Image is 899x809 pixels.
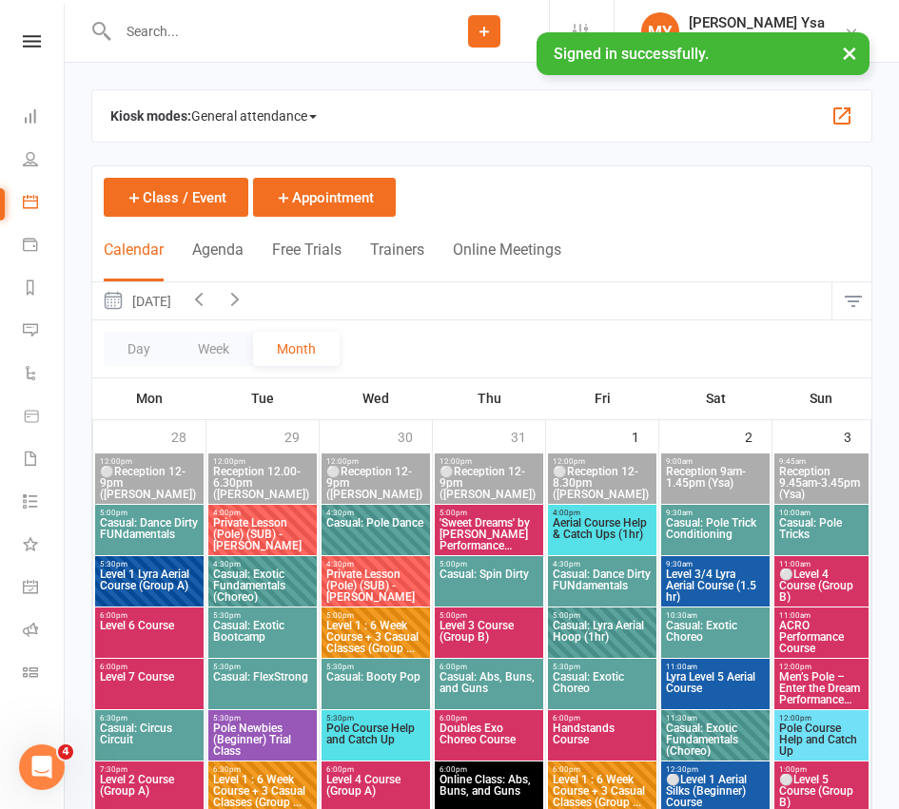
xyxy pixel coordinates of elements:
span: 6:00pm [99,611,200,620]
span: 4:30pm [325,560,426,568]
a: Roll call kiosk mode [23,610,66,653]
span: Private Lesson (Pole) (SUB) - [PERSON_NAME] [325,568,426,603]
span: Level 1 : 6 Week Course + 3 Casual Classes (Group ... [325,620,426,654]
span: 5:00pm [439,560,539,568]
span: 6:00pm [325,765,426,774]
span: 6:00pm [439,765,539,774]
span: Casual: Pole Tricks [778,517,865,551]
span: 5:30pm [99,560,200,568]
th: Mon [93,378,206,418]
span: Reception 12.00-6.30pm ([PERSON_NAME]) [212,466,313,500]
span: Aerial Course Help & Catch Ups (1hr) [552,517,653,551]
span: 11:30am [665,714,766,722]
span: 6:00pm [439,663,539,671]
th: Sat [659,378,772,418]
span: 6:30pm [212,765,313,774]
span: 5:30pm [212,611,313,620]
th: Tue [206,378,320,418]
span: Handstands Course [552,722,653,757]
span: Level 4 Course (Group A) [325,774,426,808]
span: Level 1 Lyra Aerial Course (Group A) [99,568,200,603]
span: Casual: Exotic Bootcamp [212,620,313,654]
span: 5:30pm [325,663,426,671]
span: 12:00pm [212,457,313,466]
span: Casual: Dance Dirty FUNdamentals [99,517,200,551]
div: 1 [632,420,658,452]
button: × [832,32,867,73]
span: Casual: Dance Dirty FUNdamentals [552,568,653,603]
span: Reception 9.45am-3.45pm (Ysa) [778,466,865,500]
span: Level 2 Course (Group A) [99,774,200,808]
span: 11:00am [778,560,865,568]
button: Class / Event [104,178,248,217]
span: Casual: Abs, Buns, and Guns [439,671,539,705]
span: 5:00pm [552,611,653,620]
span: 12:00pm [778,663,865,671]
a: Class kiosk mode [23,653,66,696]
span: Casual: Exotic Fundamentals (Choreo) [212,568,313,603]
span: 5:00pm [439,611,539,620]
div: 28 [171,420,205,452]
span: ACRO Performance Course [778,620,865,654]
span: 10:00am [778,509,865,517]
span: Reception 9am-1.45pm (Ysa) [665,466,766,500]
th: Wed [320,378,433,418]
span: Level 3/4 Lyra Aerial Course (1.5 hr) [665,568,766,603]
span: Online Class: Abs, Buns, and Guns [439,774,539,808]
span: Men’s Pole – Enter the Dream Performance Course [778,671,865,705]
span: Casual: Exotic Fundamentals (Choreo) [665,722,766,757]
th: Sun [772,378,871,418]
button: Day [104,332,174,366]
span: 6:30pm [99,714,200,722]
span: 5:30pm [212,663,313,671]
span: 5:30pm [552,663,653,671]
span: ⚪Reception 12-9pm ([PERSON_NAME]) [325,466,426,500]
span: Pole Course Help and Catch Up [325,722,426,757]
button: Online Meetings [453,241,561,281]
strong: Kiosk modes: [110,108,191,124]
span: Casual: Pole Dance [325,517,426,551]
input: Search... [112,18,420,45]
span: Level 1 : 6 Week Course + 3 Casual Classes (Group ... [212,774,313,808]
div: MY [641,12,679,50]
span: Casual: Pole Trick Conditioning [665,517,766,551]
span: 4 [58,744,73,760]
span: Signed in successfully. [554,45,709,63]
span: 11:00am [665,663,766,671]
div: 2 [745,420,772,452]
span: Lyra Level 5 Aerial Course [665,671,766,705]
span: Pole Newbies (Beginner) Trial Class [212,722,313,757]
span: ⚪Level 4 Course (Group B) [778,568,865,603]
button: Calendar [104,241,164,281]
span: ⚪Reception 12-9pm ([PERSON_NAME]) [99,466,200,500]
span: 4:30pm [325,509,426,517]
span: 11:00am [778,611,865,620]
span: Casual: Spin Dirty [439,568,539,603]
span: 6:00pm [552,765,653,774]
span: 9:00am [665,457,766,466]
span: 5:30pm [325,714,426,722]
a: What's New [23,525,66,568]
span: 'Sweet Dreams' by [PERSON_NAME] Performance Course [439,517,539,551]
span: ⚪Reception 12-9pm ([PERSON_NAME]) [439,466,539,500]
span: 4:00pm [212,509,313,517]
a: Calendar [23,183,66,225]
span: Private Lesson (Pole) (SUB) - [PERSON_NAME] [212,517,313,551]
span: Level 7 Course [99,671,200,705]
span: Casual: Exotic Choreo [552,671,653,705]
span: ⚪Reception 12-8.30pm ([PERSON_NAME]) [552,466,653,500]
th: Fri [546,378,659,418]
button: Trainers [370,241,424,281]
button: Appointment [253,178,396,217]
button: Agenda [192,241,244,281]
div: 29 [284,420,319,452]
span: Casual: FlexStrong [212,671,313,705]
span: Doubles Exo Choreo Course [439,722,539,757]
span: 5:00pm [439,509,539,517]
span: Casual: Booty Pop [325,671,426,705]
span: 10:30am [665,611,766,620]
span: Level 6 Course [99,620,200,654]
span: Casual: Circus Circuit [99,722,200,757]
div: 3 [844,420,870,452]
span: 5:30pm [212,714,313,722]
